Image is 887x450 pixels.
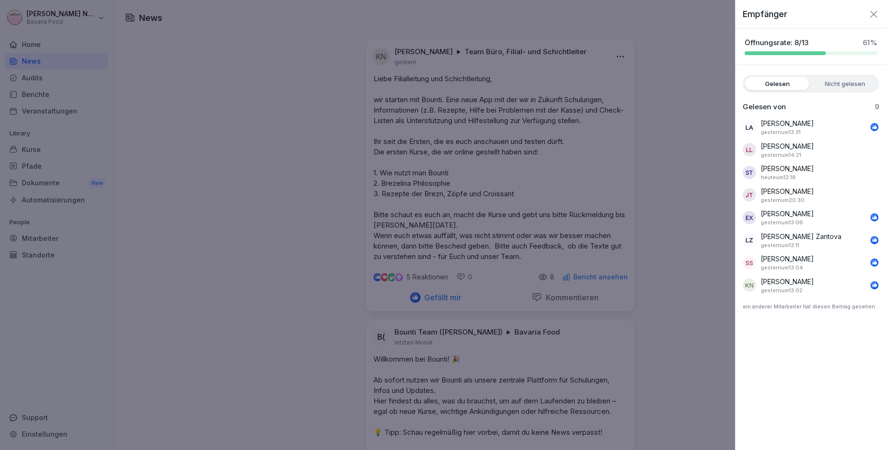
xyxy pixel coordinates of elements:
p: 9. September 2025 um 13:02 [761,287,803,295]
p: 9. September 2025 um 13:06 [761,219,803,227]
p: [PERSON_NAME] [761,163,814,173]
img: like [871,214,878,221]
p: 9 [875,102,879,112]
label: Nicht gelesen [813,77,877,90]
p: Gelesen von [743,102,786,112]
div: LZ [743,233,756,247]
p: 9. September 2025 um 13:04 [761,264,803,272]
div: JT [743,188,756,201]
img: like [871,281,878,289]
p: [PERSON_NAME] [761,254,814,264]
div: KN [743,278,756,292]
p: 10. September 2025 um 12:18 [761,173,796,182]
div: EX [743,211,756,224]
p: Empfänger [743,8,787,20]
p: 9. September 2025 um 13:31 [761,128,801,136]
p: [PERSON_NAME] [761,141,814,151]
p: [PERSON_NAME] [761,118,814,128]
p: ein anderer Mitarbeiter hat diesen Beitrag gesehen [743,299,879,314]
p: [PERSON_NAME] [761,186,814,196]
div: LL [743,143,756,156]
div: LA [743,121,756,134]
p: [PERSON_NAME] Zantova [761,231,841,241]
p: 9. September 2025 um 14:21 [761,151,801,159]
img: like [871,236,878,244]
label: Gelesen [745,77,809,90]
p: [PERSON_NAME] [761,209,814,219]
p: 61 % [863,38,878,48]
div: ST [743,166,756,179]
p: 9. September 2025 um 13:11 [761,241,799,249]
img: like [871,259,878,267]
p: 9. September 2025 um 20:30 [761,196,804,204]
div: SS [743,256,756,269]
img: like [871,124,878,131]
p: Öffnungsrate: 8/13 [745,38,809,48]
p: [PERSON_NAME] [761,277,814,287]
